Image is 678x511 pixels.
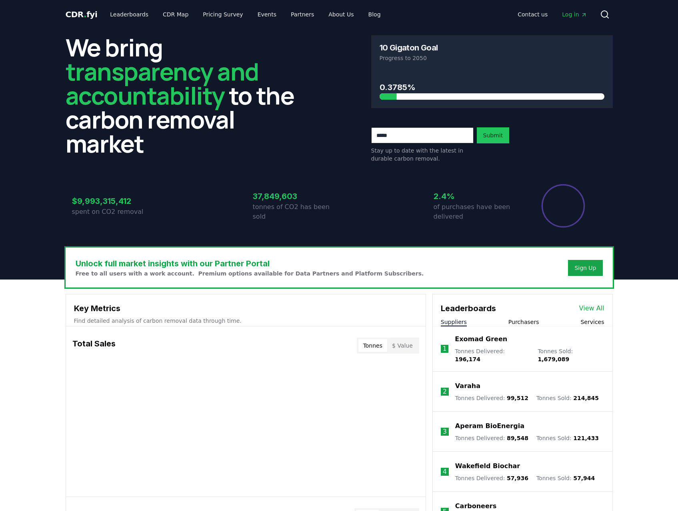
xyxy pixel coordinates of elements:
a: CDR.fyi [66,9,98,20]
p: Tonnes Delivered : [455,347,530,363]
p: Stay up to date with the latest in durable carbon removal. [371,147,474,163]
button: Services [580,318,604,326]
a: Carboneers [455,501,496,511]
p: Tonnes Sold : [536,474,595,482]
h3: 10 Gigaton Goal [380,44,438,52]
h3: 2.4% [434,190,520,202]
span: 121,433 [573,435,599,441]
span: 99,512 [507,395,528,401]
h3: $9,993,315,412 [72,195,158,207]
a: About Us [322,7,360,22]
p: Tonnes Sold : [536,394,599,402]
a: Partners [284,7,320,22]
button: $ Value [387,339,418,352]
a: View All [579,304,604,313]
p: tonnes of CO2 has been sold [253,202,339,221]
a: Leaderboards [104,7,155,22]
p: 3 [443,427,447,437]
a: Sign Up [574,264,596,272]
button: Sign Up [568,260,602,276]
button: Purchasers [508,318,539,326]
h3: 37,849,603 [253,190,339,202]
p: 2 [443,387,447,396]
nav: Main [511,7,593,22]
nav: Main [104,7,387,22]
div: Percentage of sales delivered [541,183,586,228]
p: 1 [442,344,446,354]
a: Pricing Survey [196,7,249,22]
a: Exomad Green [455,334,507,344]
h2: We bring to the carbon removal market [66,35,307,155]
button: Tonnes [358,339,387,352]
h3: Leaderboards [441,302,496,314]
span: CDR fyi [66,10,98,19]
a: Varaha [455,381,480,391]
h3: 0.3785% [380,81,604,93]
span: 1,679,089 [538,356,569,362]
h3: Unlock full market insights with our Partner Portal [76,258,424,270]
p: Free to all users with a work account. Premium options available for Data Partners and Platform S... [76,270,424,278]
span: 196,174 [455,356,480,362]
span: Log in [562,10,587,18]
p: Tonnes Sold : [536,434,599,442]
a: Events [251,7,283,22]
p: Tonnes Delivered : [455,434,528,442]
p: 4 [443,467,447,477]
span: 57,944 [573,475,595,481]
h3: Key Metrics [74,302,418,314]
span: 89,548 [507,435,528,441]
p: Find detailed analysis of carbon removal data through time. [74,317,418,325]
a: Log in [556,7,593,22]
span: 57,936 [507,475,528,481]
a: Aperam BioEnergia [455,421,524,431]
p: Tonnes Delivered : [455,474,528,482]
p: Tonnes Delivered : [455,394,528,402]
p: of purchases have been delivered [434,202,520,221]
span: . [84,10,86,19]
h3: Total Sales [72,338,116,354]
a: Blog [362,7,387,22]
a: CDR Map [156,7,195,22]
span: transparency and accountability [66,55,259,112]
span: 214,845 [573,395,599,401]
p: Tonnes Sold : [538,347,604,363]
a: Contact us [511,7,554,22]
button: Suppliers [441,318,467,326]
p: spent on CO2 removal [72,207,158,217]
p: Progress to 2050 [380,54,604,62]
a: Wakefield Biochar [455,461,520,471]
button: Submit [477,127,510,143]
